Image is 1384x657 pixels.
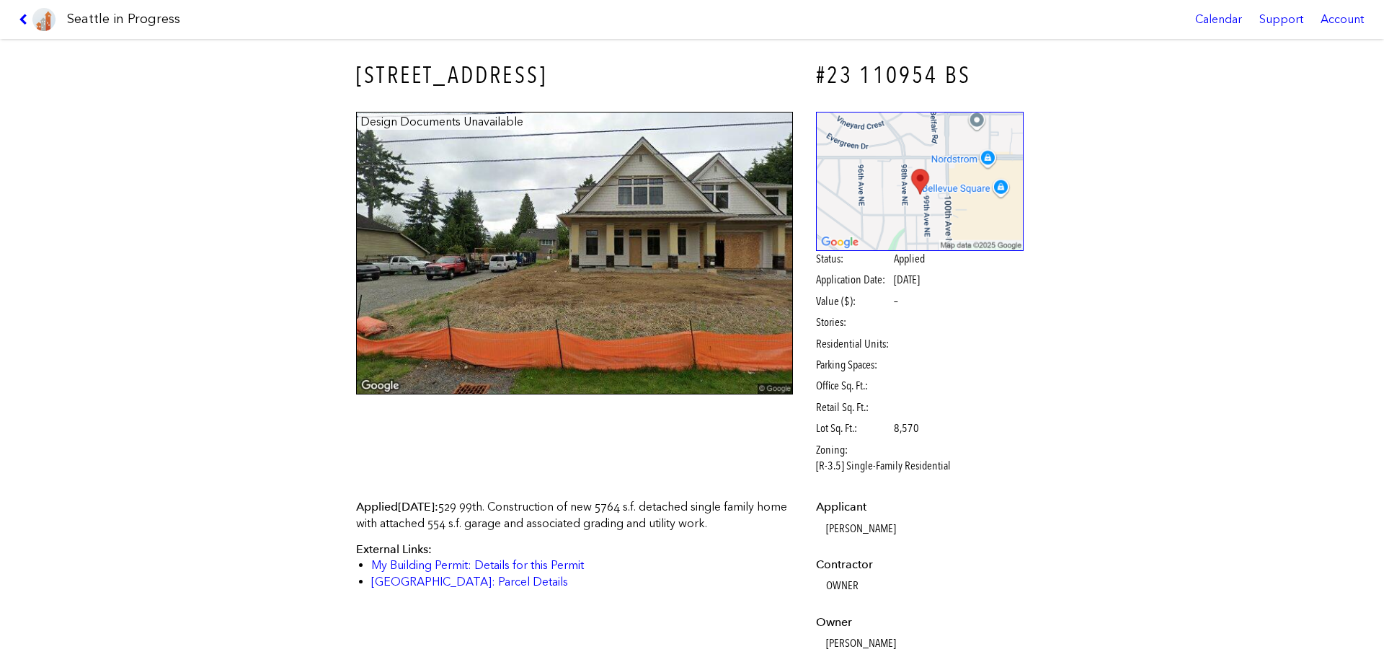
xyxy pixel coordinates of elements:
img: staticmap [816,112,1024,251]
img: favicon-96x96.png [32,8,56,31]
figcaption: Design Documents Unavailable [358,114,525,130]
span: – [894,294,898,309]
dt: Applicant [816,499,1024,515]
span: Applied [894,251,925,267]
span: Lot Sq. Ft.: [816,420,892,436]
dd: [PERSON_NAME] [826,635,1024,651]
span: Stories: [816,314,892,330]
span: External Links: [356,542,432,556]
p: 529 99th. Construction of new 5764 s.f. detached single family home with attached 554 s.f. garage... [356,499,793,532]
a: [GEOGRAPHIC_DATA]: Parcel Details [371,575,568,588]
h4: #23 110954 BS [816,59,1024,92]
img: 529_99TH_AVE_NE_BELLEVUE.jpg [356,112,793,395]
span: Applied : [356,500,438,513]
dt: Owner [816,614,1024,630]
dt: Contractor [816,557,1024,573]
span: Retail Sq. Ft.: [816,400,892,415]
h1: Seattle in Progress [67,10,180,28]
span: Value ($): [816,294,892,309]
span: Application Date: [816,272,892,288]
a: My Building Permit: Details for this Permit [371,558,584,572]
h3: [STREET_ADDRESS] [356,59,793,92]
span: 8,570 [894,420,919,436]
span: Status: [816,251,892,267]
dd: [PERSON_NAME] [826,521,1024,537]
span: [R-3.5] Single-Family Residential [816,458,951,474]
span: Residential Units: [816,336,892,352]
span: Parking Spaces: [816,357,892,373]
dd: OWNER [826,578,1024,594]
span: Office Sq. Ft.: [816,378,892,394]
span: Zoning: [816,442,892,458]
span: [DATE] [894,273,920,286]
span: [DATE] [398,500,435,513]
